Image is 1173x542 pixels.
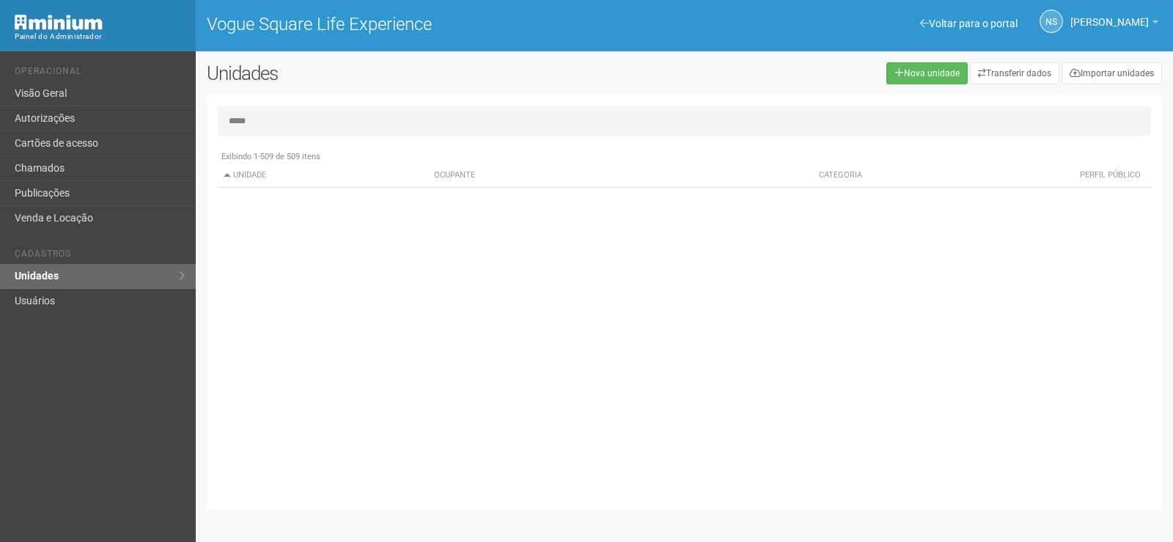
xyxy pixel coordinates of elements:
[920,18,1018,29] a: Voltar para o portal
[813,164,1070,188] th: Categoria: activate to sort column ascending
[15,15,103,30] img: Minium
[218,150,1151,164] div: Exibindo 1-509 de 509 itens
[218,164,429,188] th: Unidade: activate to sort column descending
[1040,10,1063,33] a: NS
[886,62,968,84] a: Nova unidade
[1062,62,1162,84] a: Importar unidades
[207,62,592,84] h2: Unidades
[15,66,185,81] li: Operacional
[1070,18,1158,30] a: [PERSON_NAME]
[15,249,185,264] li: Cadastros
[1070,2,1149,28] span: Nicolle Silva
[970,62,1059,84] a: Transferir dados
[15,30,185,43] div: Painel do Administrador
[428,164,812,188] th: Ocupante: activate to sort column ascending
[207,15,674,34] h1: Vogue Square Life Experience
[1069,164,1151,188] th: Perfil público: activate to sort column ascending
